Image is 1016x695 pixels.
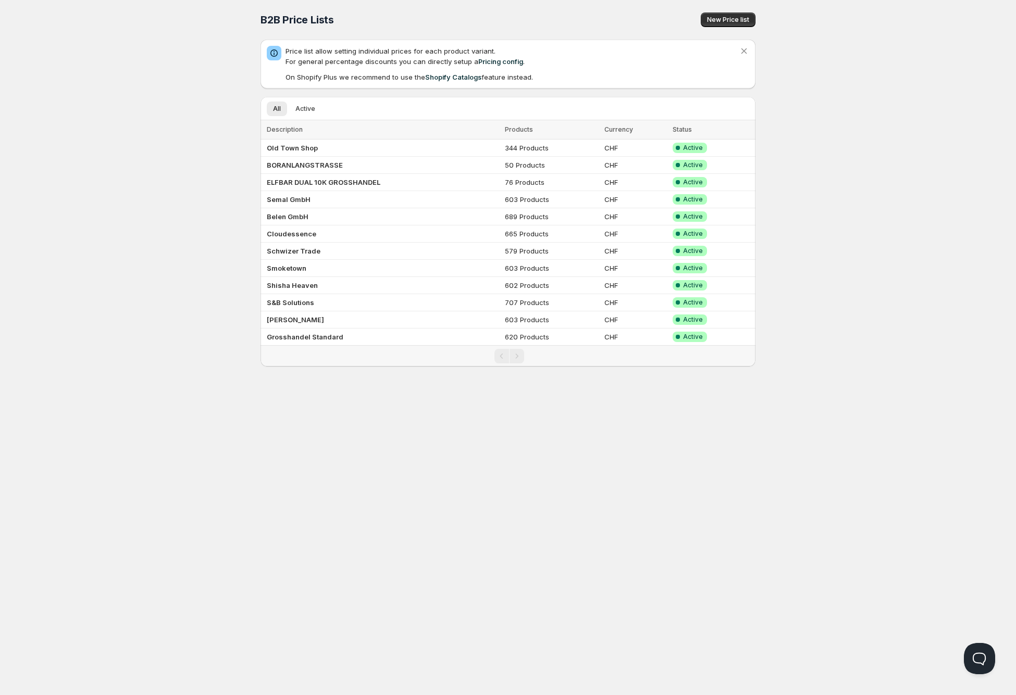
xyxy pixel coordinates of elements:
b: Cloudessence [267,230,316,238]
iframe: Help Scout Beacon - Open [964,643,995,674]
span: Active [683,195,703,204]
b: [PERSON_NAME] [267,315,324,324]
span: Active [683,144,703,152]
span: Active [683,333,703,341]
span: Description [267,125,303,133]
button: Dismiss notification [737,44,751,58]
td: CHF [601,311,670,328]
td: 620 Products [502,328,601,346]
td: 602 Products [502,277,601,294]
nav: Pagination [261,345,755,367]
b: ELFBAR DUAL 10K GROSSHANDEL [267,178,380,186]
span: Active [683,161,703,169]
td: CHF [601,277,670,294]
td: CHF [601,191,670,208]
button: New Price list [701,12,755,27]
span: Active [683,281,703,289]
b: Shisha Heaven [267,281,318,289]
td: 344 Products [502,140,601,157]
td: 603 Products [502,191,601,208]
b: Grosshandel Standard [267,333,343,341]
span: Active [683,212,703,221]
span: B2B Price Lists [261,14,334,26]
b: Old Town Shop [267,144,318,152]
span: Currency [604,125,633,133]
td: 665 Products [502,225,601,243]
td: CHF [601,225,670,243]
td: CHF [601,328,670,346]
td: 689 Products [502,208,601,225]
span: Active [683,247,703,255]
p: On Shopify Plus we recommend to use the feature instead. [286,72,739,82]
span: Active [295,105,315,113]
span: Active [683,315,703,324]
td: CHF [601,140,670,157]
td: 76 Products [502,174,601,191]
span: All [273,105,281,113]
a: Pricing config [478,57,523,66]
td: CHF [601,294,670,311]
span: Active [683,264,703,272]
span: Products [505,125,533,133]
span: Active [683,178,703,186]
p: Price list allow setting individual prices for each product variant. For general percentage disco... [286,46,739,67]
b: S&B Solutions [267,298,314,307]
td: CHF [601,174,670,191]
td: CHF [601,243,670,260]
td: 603 Products [502,260,601,277]
td: CHF [601,260,670,277]
span: Active [683,298,703,307]
span: New Price list [707,16,749,24]
b: Smoketown [267,264,306,272]
td: 707 Products [502,294,601,311]
span: Active [683,230,703,238]
a: Shopify Catalogs [425,73,481,81]
td: 50 Products [502,157,601,174]
span: Status [673,125,692,133]
b: Schwizer Trade [267,247,320,255]
td: CHF [601,157,670,174]
b: Belen GmbH [267,212,308,221]
td: 603 Products [502,311,601,328]
b: Semal GmbH [267,195,311,204]
td: 579 Products [502,243,601,260]
td: CHF [601,208,670,225]
b: BORANLANGSTRASSE [267,161,343,169]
